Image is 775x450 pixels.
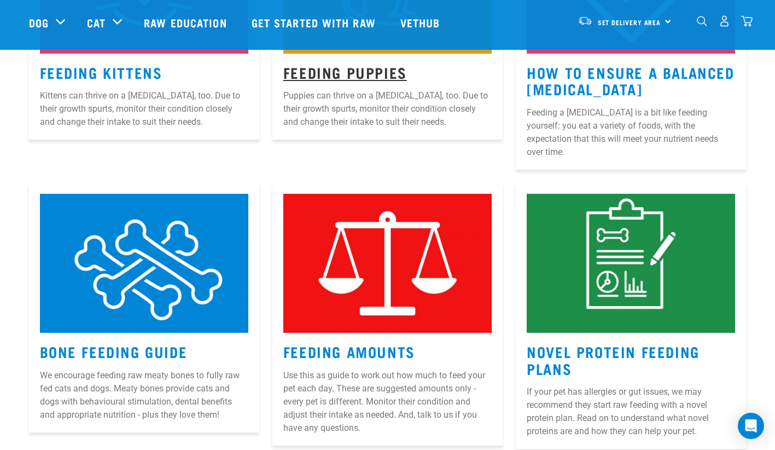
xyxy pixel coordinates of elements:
[283,194,492,333] img: Instagram_Core-Brand_Wildly-Good-Nutrition-3.jpg
[527,347,700,372] a: Novel Protein Feeding Plans
[40,89,248,129] p: Kittens can thrive on a [MEDICAL_DATA], too. Due to their growth spurts, monitor their condition ...
[578,16,592,26] img: van-moving.png
[738,413,764,439] div: Open Intercom Messenger
[719,15,730,27] img: user.png
[283,68,407,76] a: Feeding Puppies
[40,347,188,355] a: Bone Feeding Guide
[29,14,49,31] a: Dog
[527,385,735,438] p: If your pet has allergies or gut issues, we may recommend they start raw feeding with a novel pro...
[598,20,661,24] span: Set Delivery Area
[697,16,707,26] img: home-icon-1@2x.png
[40,369,248,422] p: We encourage feeding raw meaty bones to fully raw fed cats and dogs. Meaty bones provide cats and...
[40,194,248,333] img: 6.jpg
[87,14,106,31] a: Cat
[283,89,492,129] p: Puppies can thrive on a [MEDICAL_DATA], too. Due to their growth spurts, monitor their condition ...
[40,68,162,76] a: Feeding Kittens
[527,194,735,333] img: Instagram_Core-Brand_Wildly-Good-Nutrition-12.jpg
[283,347,415,355] a: Feeding Amounts
[241,1,389,44] a: Get started with Raw
[283,369,492,435] p: Use this as guide to work out how much to feed your pet each day. These are suggested amounts onl...
[527,106,735,159] p: Feeding a [MEDICAL_DATA] is a bit like feeding yourself: you eat a variety of foods, with the exp...
[133,1,240,44] a: Raw Education
[527,68,734,93] a: How to Ensure a Balanced [MEDICAL_DATA]
[741,15,753,27] img: home-icon@2x.png
[389,1,454,44] a: Vethub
